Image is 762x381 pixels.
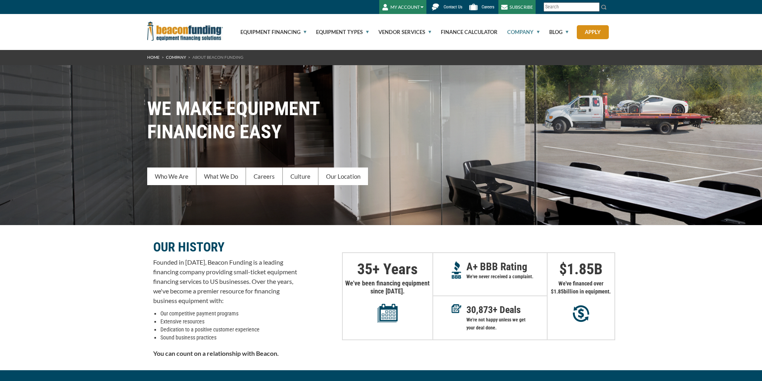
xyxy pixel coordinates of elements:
p: $ B [548,265,614,273]
span: 30,873 [466,304,493,315]
span: Careers [482,4,494,10]
p: We've financed over $ billion in equipment. [548,279,614,295]
span: 1.85 [567,260,594,278]
li: Dedication to a positive customer experience [160,325,297,333]
a: Company [166,55,186,60]
a: Careers [246,168,283,185]
a: Beacon Funding Corporation [147,27,223,34]
p: Founded in [DATE], Beacon Funding is a leading financing company providing small-ticket equipment... [153,257,297,305]
p: We're not happy unless we get your deal done. [466,316,547,332]
a: Culture [283,168,318,185]
p: We've been financing equipment since [DATE]. [343,279,432,323]
img: Deals in Equipment Financing [452,304,462,313]
img: A+ Reputation BBB [452,261,462,279]
img: Beacon Funding Corporation [147,22,223,41]
p: A+ BBB Rating [466,263,547,271]
p: + Deals [466,306,547,314]
a: Company [498,14,540,50]
img: Millions in equipment purchases [573,305,589,322]
a: Equipment Financing [231,14,306,50]
h1: WE MAKE EQUIPMENT FINANCING EASY [147,97,615,144]
strong: You can count on a relationship with Beacon. [153,349,279,357]
span: 1.85 [554,288,564,295]
span: Contact Us [444,4,462,10]
p: OUR HISTORY [153,242,297,252]
li: Extensive resources [160,317,297,325]
a: Apply [577,25,609,39]
a: HOME [147,55,160,60]
p: We've never received a complaint. [466,273,547,281]
span: About Beacon Funding [192,55,243,60]
a: Clear search text [591,4,598,10]
img: Search [601,4,607,10]
input: Search [544,2,600,12]
p: + Years [343,265,432,273]
a: Who We Are [147,168,196,185]
a: What We Do [196,168,246,185]
li: Our competitive payment programs [160,309,297,317]
li: Sound business practices [160,333,297,341]
a: Vendor Services [369,14,431,50]
a: Blog [540,14,568,50]
a: Equipment Types [307,14,369,50]
span: 35 [357,260,372,278]
a: Our Location [318,168,368,185]
a: Finance Calculator [432,14,498,50]
img: Years in equipment financing [378,303,398,323]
